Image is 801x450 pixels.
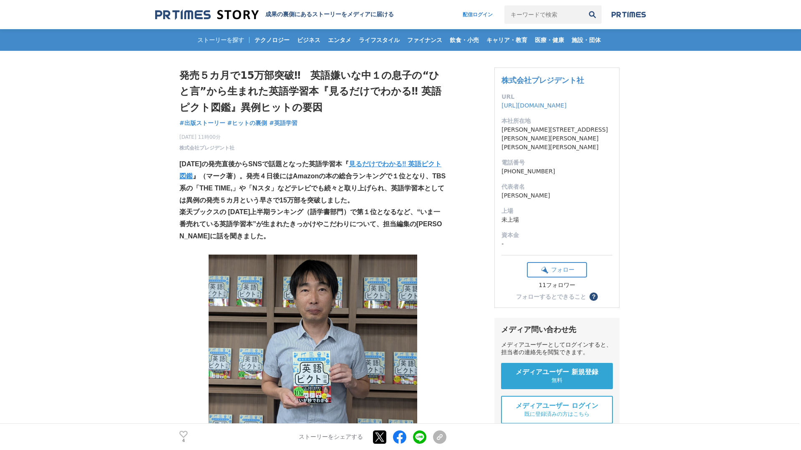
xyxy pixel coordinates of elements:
span: ビジネス [294,36,324,44]
button: ？ [589,292,598,301]
a: 医療・健康 [531,29,567,51]
a: 株式会社プレジデント社 [501,76,584,85]
div: 11フォロワー [527,282,587,289]
span: ？ [591,294,597,300]
dt: 上場 [501,207,612,215]
span: #ヒットの裏側 [227,119,267,127]
span: 既に登録済みの方はこちら [524,410,589,418]
span: メディアユーザー ログイン [516,402,598,410]
a: 施設・団体 [568,29,604,51]
dt: 代表者名 [501,182,612,191]
div: メディア問い合わせ先 [501,325,613,335]
dd: - [501,240,612,248]
dt: URL [501,92,612,101]
a: 配信ログイン [454,5,501,24]
img: prtimes [612,11,646,18]
button: フォロー [527,262,587,277]
a: #ヒットの裏側 [227,119,267,127]
a: キャリア・教育 [483,29,531,51]
div: メディアユーザーとしてログインすると、担当者の連絡先を閲覧できます。 [501,341,613,356]
span: #英語学習 [269,119,297,127]
a: #英語学習 [269,119,297,127]
span: #出版ストーリー [179,119,225,127]
span: 飲食・小売 [446,36,482,44]
a: メディアユーザー ログイン 既に登録済みの方はこちら [501,396,613,424]
a: メディアユーザー 新規登録 無料 [501,363,613,389]
span: 無料 [552,377,562,384]
a: テクノロジー [251,29,293,51]
span: ファイナンス [404,36,446,44]
dt: 本社所在地 [501,117,612,125]
button: 検索 [583,5,602,24]
a: ライフスタイル [355,29,403,51]
a: 飲食・小売 [446,29,482,51]
span: [DATE] 11時00分 [179,133,234,141]
span: エンタメ [325,36,355,44]
span: メディアユーザー 新規登録 [516,368,598,377]
strong: 』（マーク著）。発売４日後にはAmazonの本の総合ランキングで１位となり、TBS系の「THE TIME,」や「Nスタ」などテレビでも続々と取り上げられ、英語学習本としては異例の発売５カ月という... [179,172,446,204]
strong: 楽天ブックスの [DATE]上半期ランキング（語学書部門）で第１位となるなど、“いま一番売れている英語学習本”が生まれたきっかけやこだわりについて、担当編集の[PERSON_NAME]に話を聞き... [179,208,442,240]
a: エンタメ [325,29,355,51]
p: ストーリーをシェアする [299,433,363,441]
p: 4 [179,439,188,443]
a: 見るだけでわかる‼ 英語ピクト図鑑 [179,160,441,180]
dd: [PERSON_NAME][STREET_ADDRESS][PERSON_NAME][PERSON_NAME][PERSON_NAME][PERSON_NAME] [501,125,612,152]
a: #出版ストーリー [179,119,225,127]
a: [URL][DOMAIN_NAME] [501,102,567,109]
h1: 発売５カ月で15万部突破‼ 英語嫌いな中１の息子の“ひと言”から生まれた英語学習本『見るだけでわかる‼ 英語ピクト図鑑』異例ヒットの要因 [179,67,446,115]
a: ファイナンス [404,29,446,51]
a: 成果の裏側にあるストーリーをメディアに届ける 成果の裏側にあるストーリーをメディアに届ける [155,9,394,20]
span: 医療・健康 [531,36,567,44]
input: キーワードで検索 [504,5,583,24]
span: ライフスタイル [355,36,403,44]
dt: 資本金 [501,231,612,240]
dd: [PHONE_NUMBER] [501,167,612,176]
h2: 成果の裏側にあるストーリーをメディアに届ける [265,11,394,18]
span: 施設・団体 [568,36,604,44]
img: 成果の裏側にあるストーリーをメディアに届ける [155,9,259,20]
span: テクノロジー [251,36,293,44]
dt: 電話番号 [501,158,612,167]
a: ビジネス [294,29,324,51]
a: 株式会社プレジデント社 [179,144,234,152]
dd: 未上場 [501,215,612,224]
dd: [PERSON_NAME] [501,191,612,200]
div: フォローするとできること [516,294,586,300]
strong: [DATE]の発売直後からSNSで話題となった英語学習本『 [179,160,349,167]
span: キャリア・教育 [483,36,531,44]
